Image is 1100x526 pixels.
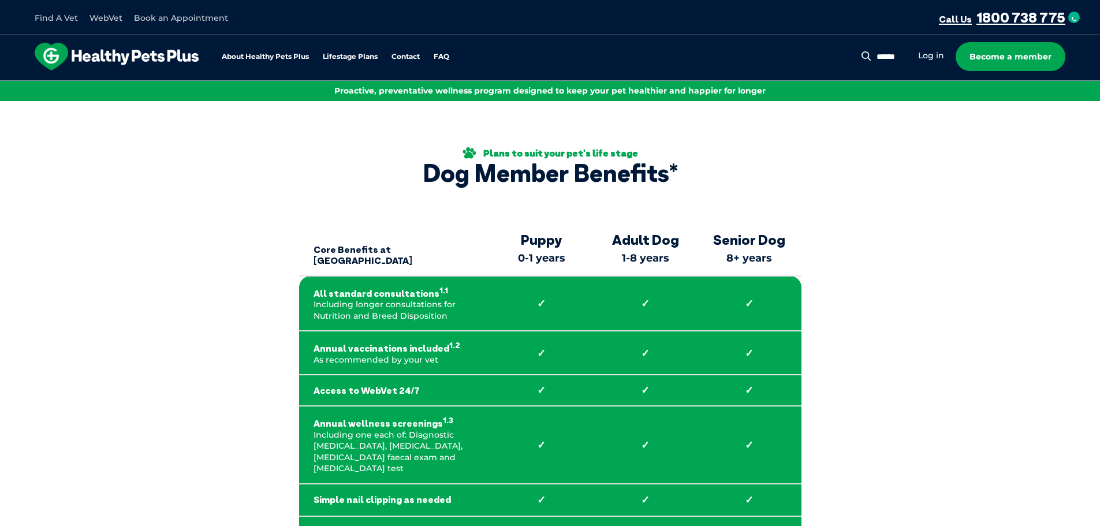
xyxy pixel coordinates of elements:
[495,232,588,248] strong: Puppy
[703,232,796,248] strong: Senior Dog
[314,415,475,430] strong: Annual wellness screenings
[314,494,475,505] strong: Simple nail clipping as needed
[222,53,309,61] a: About Healthy Pets Plus
[939,9,1065,26] a: 1800 738 775
[504,384,579,397] strong: ✓
[134,13,228,23] a: Book an Appointment
[423,147,678,159] div: Plans to suit your pet's life stage
[608,439,683,452] strong: ✓
[314,285,475,300] strong: All standard consultations
[956,42,1065,71] a: Become a member
[712,494,787,506] strong: ✓
[299,331,490,375] td: As recommended by your vet
[712,439,787,452] strong: ✓
[504,494,579,506] strong: ✓
[918,50,944,61] a: Log in
[698,225,801,276] th: 8+ years
[314,415,475,475] p: Including one each of: Diagnostic [MEDICAL_DATA], [MEDICAL_DATA], [MEDICAL_DATA] faecal exam and ...
[334,85,766,96] span: Proactive, preventative wellness program designed to keep your pet healthier and happier for longer
[434,53,449,61] a: FAQ
[449,341,460,350] sup: 1.2
[608,384,683,397] strong: ✓
[463,147,476,159] img: Plans to suit your pet's life stage
[504,297,579,310] strong: ✓
[608,494,683,506] strong: ✓
[439,286,448,295] sup: 1.1
[608,347,683,360] strong: ✓
[594,225,698,276] th: 1-8 years
[608,297,683,310] strong: ✓
[599,232,692,248] strong: Adult Dog
[391,53,420,61] a: Contact
[712,347,787,360] strong: ✓
[323,53,378,61] a: Lifestage Plans
[35,13,78,23] a: Find A Vet
[939,13,972,25] span: Call Us
[859,50,874,62] button: Search
[314,233,475,267] strong: Core Benefits at [GEOGRAPHIC_DATA]
[504,347,579,360] strong: ✓
[490,225,594,276] th: 0-1 years
[712,297,787,310] strong: ✓
[314,340,475,355] strong: Annual vaccinations included
[314,385,475,396] strong: Access to WebVet 24/7
[443,416,453,425] sup: 1.3
[712,384,787,397] strong: ✓
[299,276,490,331] td: Including longer consultations for Nutrition and Breed Disposition
[423,159,678,188] div: Dog Member Benefits*
[90,13,122,23] a: WebVet
[35,43,199,70] img: hpp-logo
[504,439,579,452] strong: ✓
